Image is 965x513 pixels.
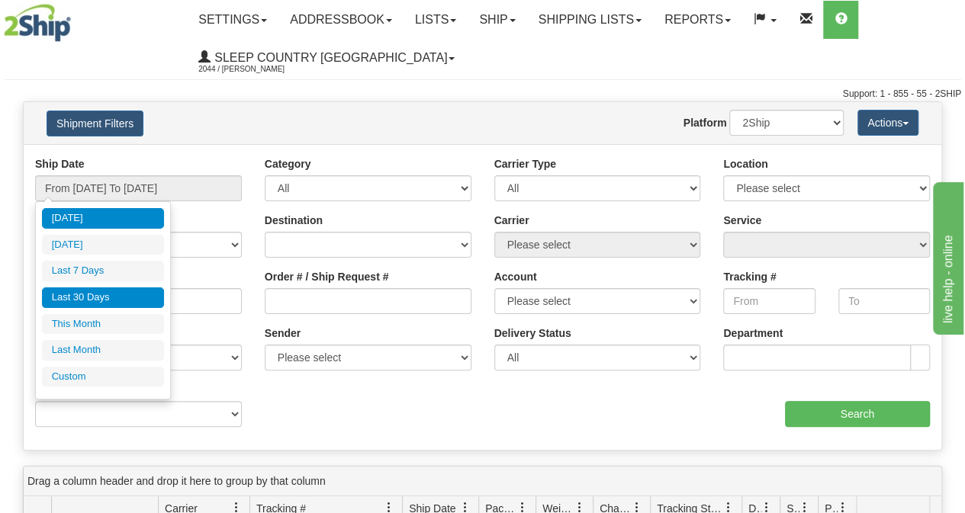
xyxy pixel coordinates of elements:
button: Shipment Filters [47,111,143,136]
a: Ship [468,1,526,39]
img: logo2044.jpg [4,4,71,42]
a: Reports [653,1,742,39]
li: [DATE] [42,235,164,255]
label: Sender [265,325,301,341]
label: Location [723,156,767,172]
a: Addressbook [278,1,404,39]
label: Tracking # [723,269,776,284]
label: Category [265,156,311,172]
li: Last 7 Days [42,261,164,281]
label: Ship Date [35,156,85,172]
label: Platform [684,115,727,130]
div: Support: 1 - 855 - 55 - 2SHIP [4,88,961,101]
button: Actions [857,110,918,136]
div: live help - online [11,9,141,27]
input: From [723,288,815,314]
div: grid grouping header [24,467,941,496]
li: Custom [42,367,164,387]
li: Last Month [42,340,164,361]
li: This Month [42,314,164,335]
input: Search [785,401,931,427]
iframe: chat widget [930,178,963,334]
a: Shipping lists [527,1,653,39]
input: To [838,288,930,314]
a: Sleep Country [GEOGRAPHIC_DATA] 2044 / [PERSON_NAME] [187,39,466,77]
a: Lists [404,1,468,39]
label: Carrier Type [494,156,556,172]
label: Destination [265,213,323,228]
label: Carrier [494,213,529,228]
label: Department [723,325,783,341]
a: Settings [187,1,278,39]
li: [DATE] [42,208,164,229]
label: Account [494,269,537,284]
span: Sleep Country [GEOGRAPHIC_DATA] [211,51,447,64]
label: Service [723,213,761,228]
label: Order # / Ship Request # [265,269,389,284]
span: 2044 / [PERSON_NAME] [198,62,313,77]
label: Delivery Status [494,325,571,341]
li: Last 30 Days [42,287,164,308]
